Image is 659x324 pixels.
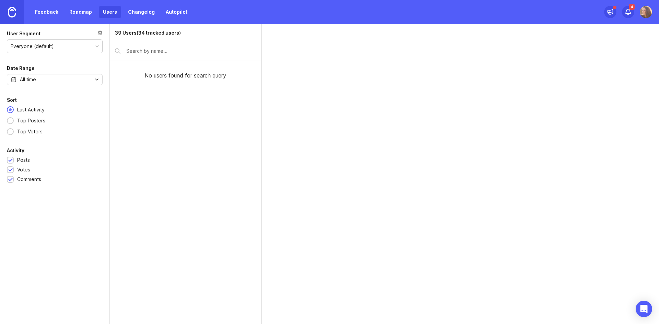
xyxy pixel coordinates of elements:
[11,43,54,50] div: Everyone (default)
[162,6,192,18] a: Autopilot
[14,128,46,135] div: Top Voters
[17,156,30,164] div: Posts
[99,6,121,18] a: Users
[636,301,652,317] div: Open Intercom Messenger
[20,76,36,83] div: All time
[126,47,256,55] input: Search by name...
[17,166,30,173] div: Votes
[7,64,35,72] div: Date Range
[17,176,41,183] div: Comments
[110,60,261,91] div: No users found for search query
[14,117,49,124] div: Top Posters
[629,4,635,10] span: 4
[91,77,102,82] svg: toggle icon
[7,29,41,38] div: User Segment
[14,106,48,113] div: Last Activity
[115,29,181,37] div: 39 Users (34 tracked users)
[7,146,24,155] div: Activity
[65,6,96,18] a: Roadmap
[124,6,159,18] a: Changelog
[7,96,17,104] div: Sort
[31,6,62,18] a: Feedback
[8,7,16,17] img: Canny Home
[640,6,652,18] img: Lucia Bayon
